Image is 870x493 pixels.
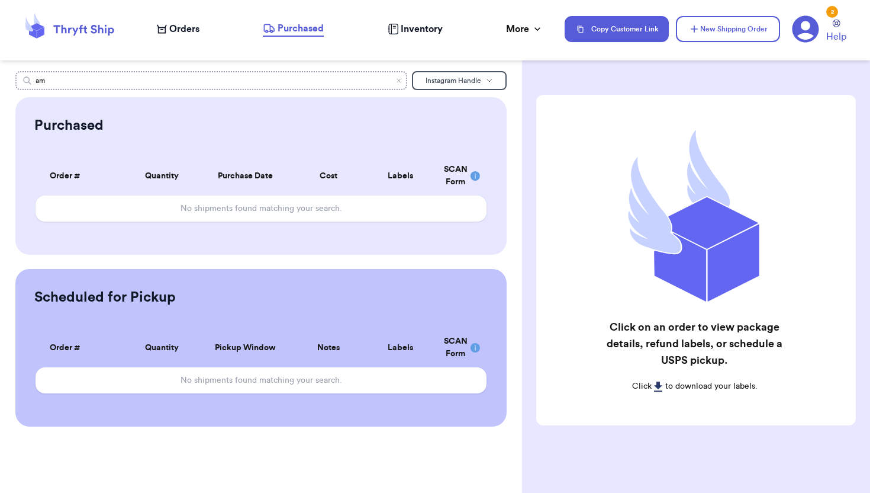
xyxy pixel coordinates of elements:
span: Orders [169,22,199,36]
div: SCAN Form [444,164,472,188]
th: Notes [292,328,365,367]
span: Instagram Handle [426,77,481,84]
a: 2 [792,15,819,43]
a: Help [826,20,846,44]
div: SCAN Form [444,335,472,360]
th: Labels [365,328,437,367]
a: Orders [157,22,199,36]
h2: Scheduled for Pickup [34,288,176,307]
a: Inventory [388,22,443,36]
input: Search shipments... [15,71,407,90]
th: Order # [36,156,125,196]
button: New Shipping Order [676,16,780,42]
span: Inventory [401,22,443,36]
div: 2 [826,6,838,18]
a: Purchased [263,21,324,37]
th: Purchase Date [198,156,292,196]
th: Quantity [126,328,198,367]
button: Clear search [395,77,402,84]
span: Help [826,30,846,44]
th: Cost [292,156,365,196]
button: Instagram Handle [412,71,507,90]
span: No shipments found matching your search. [181,376,342,385]
p: Click to download your labels. [605,380,784,392]
span: Purchased [278,21,324,36]
th: Labels [365,156,437,196]
div: More [506,22,543,36]
h2: Purchased [34,116,104,135]
span: No shipments found matching your search. [181,204,342,213]
th: Order # [36,328,125,367]
h2: Click on an order to view package details, refund labels, or schedule a USPS pickup. [605,319,784,369]
th: Pickup Window [198,328,292,367]
button: Copy Customer Link [565,16,669,42]
th: Quantity [126,156,198,196]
